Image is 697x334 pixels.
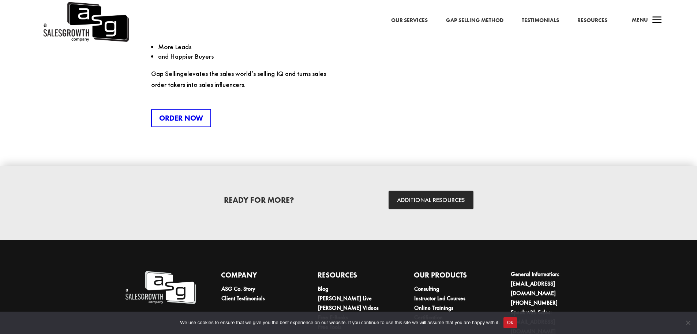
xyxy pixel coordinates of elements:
[511,299,558,307] a: [PHONE_NUMBER]
[414,294,465,302] a: Instructor Led Courses
[650,13,664,28] span: a
[391,16,428,25] a: Our Services
[318,269,389,284] h4: Resources
[221,294,265,302] a: Client Testimonials
[446,16,503,25] a: Gap Selling Method
[414,304,453,312] a: Online Trainings
[151,69,184,78] span: Gap Selling
[511,280,556,297] a: [EMAIL_ADDRESS][DOMAIN_NAME]
[173,196,345,208] h2: READY FOR MORE?
[414,269,485,284] h4: Our Products
[632,16,648,23] span: Menu
[318,285,328,293] a: Blog
[414,285,439,293] a: Consulting
[522,16,559,25] a: Testimonials
[684,319,692,326] span: No
[151,68,338,91] p: elevates the sales world’s selling IQ and turns sales order takers into sales influencers.
[503,317,517,328] button: Ok
[221,269,292,284] h4: Company
[158,52,214,61] span: and Happier Buyers
[158,42,191,51] span: More Leads
[511,269,582,298] li: General Information:
[389,191,473,209] a: ADDITIONAL RESOURCES
[124,269,196,306] img: A Sales Growth Company
[151,109,211,127] a: Order Now
[221,285,255,293] a: ASG Co. Story
[577,16,607,25] a: Resources
[180,319,499,326] span: We use cookies to ensure that we give you the best experience on our website. If you continue to ...
[318,304,379,312] a: [PERSON_NAME] Videos
[318,294,372,302] a: [PERSON_NAME] Live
